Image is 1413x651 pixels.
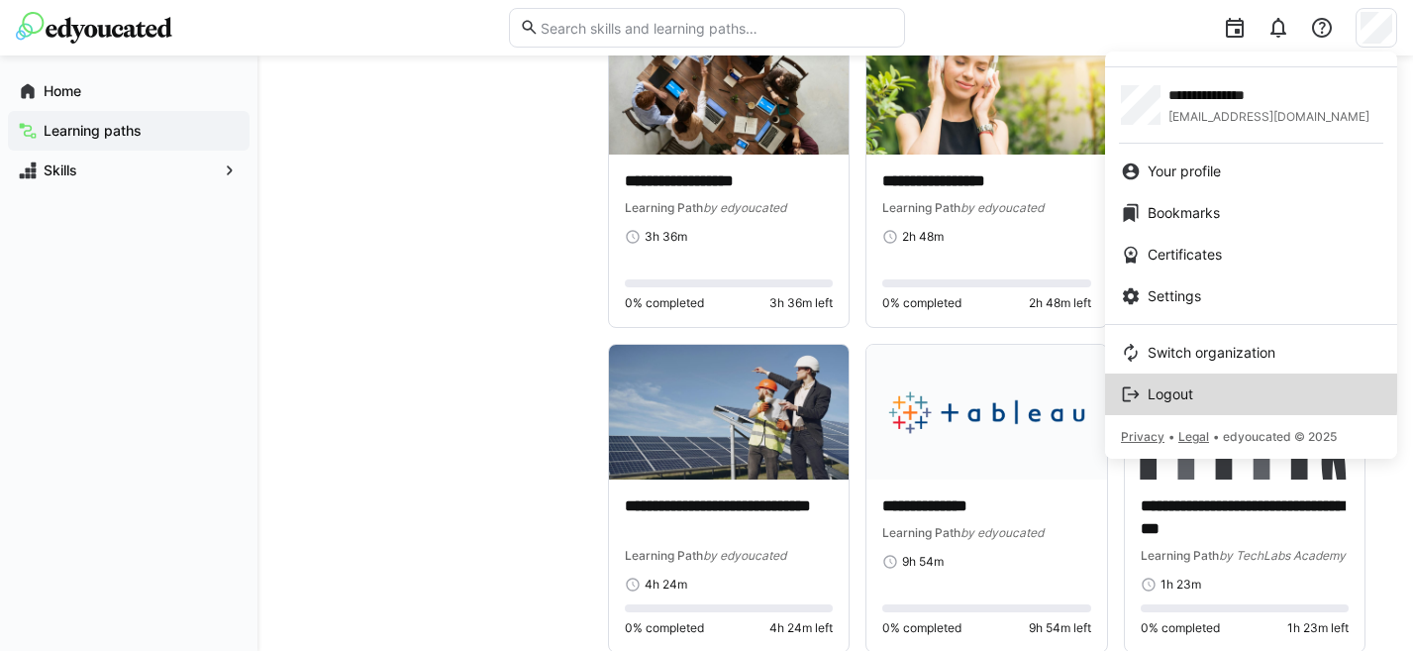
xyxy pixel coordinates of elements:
[1148,245,1222,265] span: Certificates
[1148,384,1193,404] span: Logout
[1168,109,1369,125] span: [EMAIL_ADDRESS][DOMAIN_NAME]
[1148,343,1275,363] span: Switch organization
[1121,429,1164,444] span: Privacy
[1213,429,1219,444] span: •
[1148,162,1221,181] span: Your profile
[1178,429,1209,444] span: Legal
[1148,203,1220,223] span: Bookmarks
[1168,429,1174,444] span: •
[1148,286,1201,306] span: Settings
[1223,429,1337,444] span: edyoucated © 2025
